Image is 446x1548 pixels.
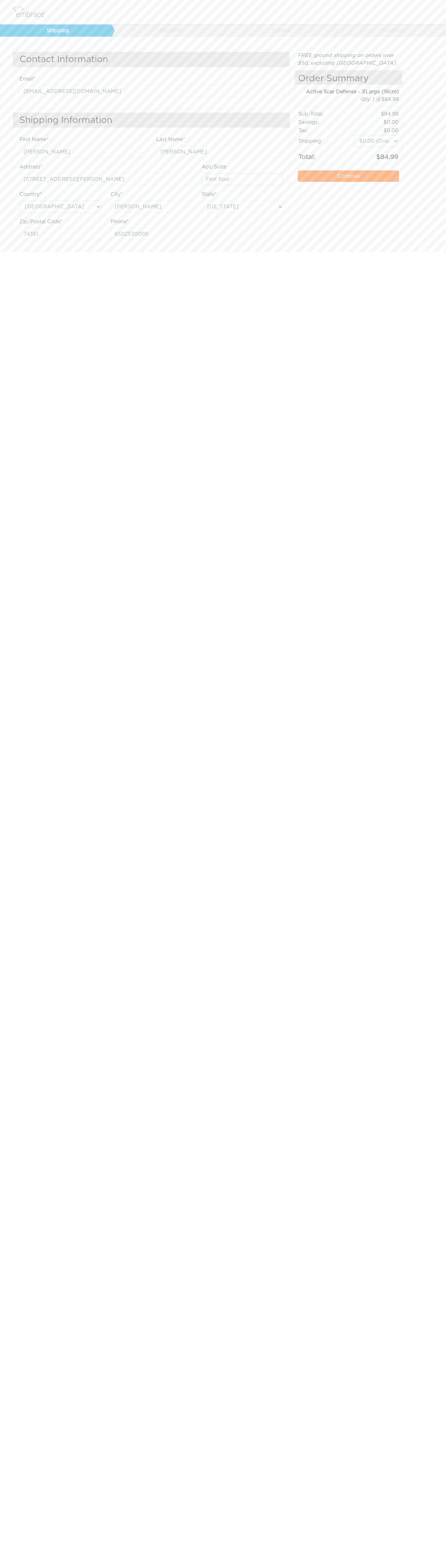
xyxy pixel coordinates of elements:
[295,52,402,67] div: FREE ground shipping on orders over $50, excluding [GEOGRAPHIC_DATA].
[19,190,42,198] label: Country*
[333,25,445,37] a: Confirm
[303,96,398,103] div: 1 @
[19,163,43,171] label: Address*
[298,147,353,162] td: Total:
[202,163,226,171] label: Apt/Suite
[223,25,334,37] a: Review
[111,190,123,198] label: City*
[298,135,353,147] td: Shipping:
[13,52,289,67] h3: Contact Information
[298,170,399,182] a: Continue
[354,126,399,135] td: 0.00
[354,118,399,126] td: 0.00
[19,75,35,83] label: Email*
[111,218,129,226] label: Phone*
[295,70,402,85] h4: Order Summary
[19,136,49,143] label: First Name*
[11,4,53,20] img: logo.png
[295,88,398,96] div: Active Scar Defense - XLarge (16cm)
[298,110,353,118] td: Sub-Total:
[354,147,399,162] td: 84.99
[298,118,353,126] td: Savings :
[381,97,399,102] span: 84.99
[19,218,63,226] label: Zip/Postal Code*
[156,136,185,143] label: Last Name*
[13,113,289,128] h3: Shipping Information
[354,110,399,118] td: 84.99
[202,190,217,198] label: State*
[298,126,353,135] td: Tax:
[111,25,223,37] a: Payment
